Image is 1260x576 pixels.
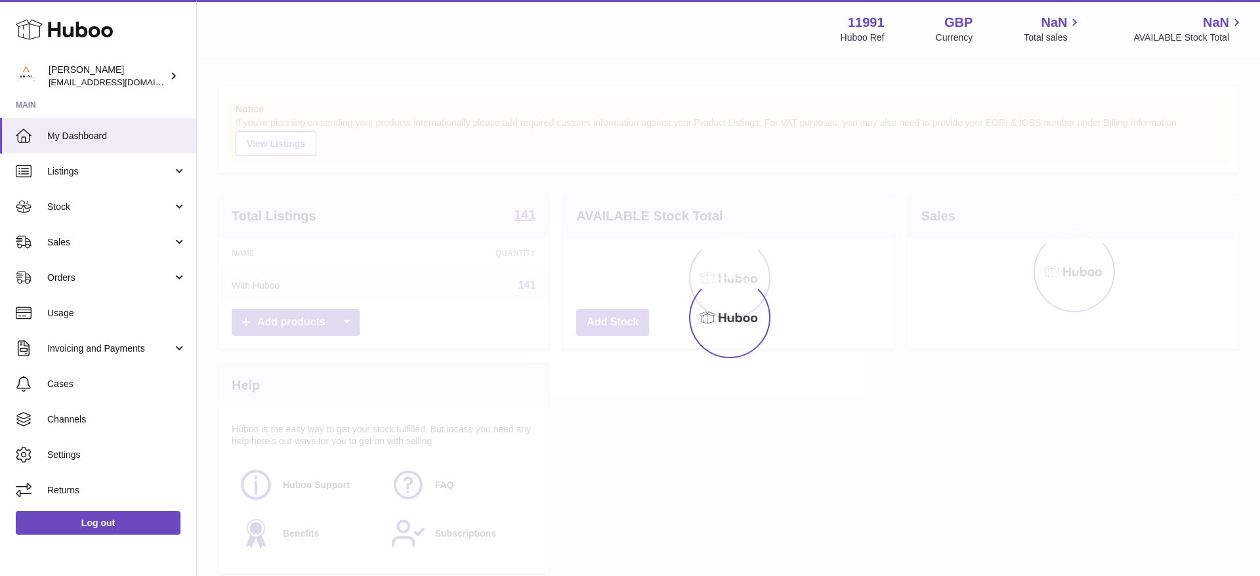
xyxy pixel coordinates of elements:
[841,31,885,44] div: Huboo Ref
[47,236,173,249] span: Sales
[1041,14,1067,31] span: NaN
[1203,14,1229,31] span: NaN
[47,307,186,319] span: Usage
[1133,31,1244,44] span: AVAILABLE Stock Total
[936,31,973,44] div: Currency
[47,484,186,497] span: Returns
[16,66,35,86] img: internalAdmin-11991@internal.huboo.com
[47,165,173,178] span: Listings
[47,449,186,461] span: Settings
[47,378,186,390] span: Cases
[49,64,167,89] div: [PERSON_NAME]
[47,413,186,426] span: Channels
[848,14,885,31] strong: 11991
[1024,31,1082,44] span: Total sales
[49,77,193,87] span: [EMAIL_ADDRESS][DOMAIN_NAME]
[16,511,180,535] a: Log out
[47,201,173,213] span: Stock
[47,342,173,355] span: Invoicing and Payments
[47,272,173,284] span: Orders
[1133,14,1244,44] a: NaN AVAILABLE Stock Total
[1024,14,1082,44] a: NaN Total sales
[944,14,973,31] strong: GBP
[47,130,186,142] span: My Dashboard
